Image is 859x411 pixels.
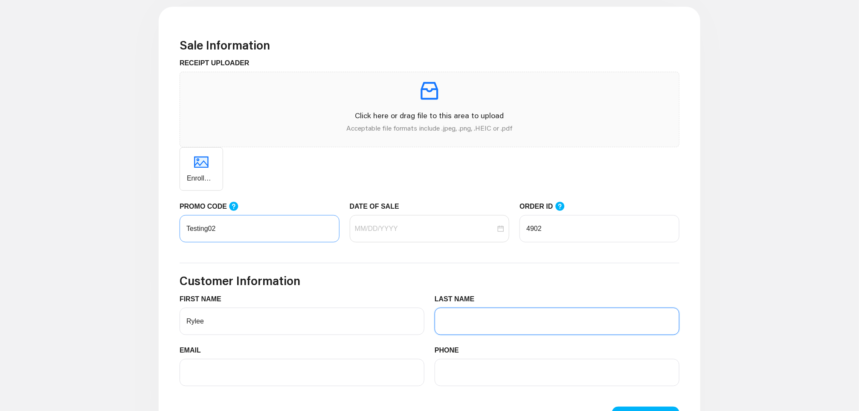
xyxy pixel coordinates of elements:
input: DATE OF SALE [355,224,496,234]
p: Acceptable file formats include .jpeg, .png, .HEIC or .pdf [187,123,672,133]
label: LAST NAME [435,294,481,304]
label: DATE OF SALE [350,201,406,212]
input: LAST NAME [435,308,679,335]
p: Click here or drag file to this area to upload [187,110,672,121]
h3: Customer Information [180,274,679,288]
span: inboxClick here or drag file to this area to uploadAcceptable file formats include .jpeg, .png, .... [180,72,679,147]
label: FIRST NAME [180,294,228,304]
label: EMAIL [180,345,207,356]
label: PROMO CODE [180,201,247,212]
input: EMAIL [180,359,424,386]
span: inbox [418,79,441,103]
label: RECEIPT UPLOADER [180,58,256,68]
input: PHONE [435,359,679,386]
h3: Sale Information [180,38,679,52]
label: ORDER ID [519,201,573,212]
input: FIRST NAME [180,308,424,335]
label: PHONE [435,345,465,356]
